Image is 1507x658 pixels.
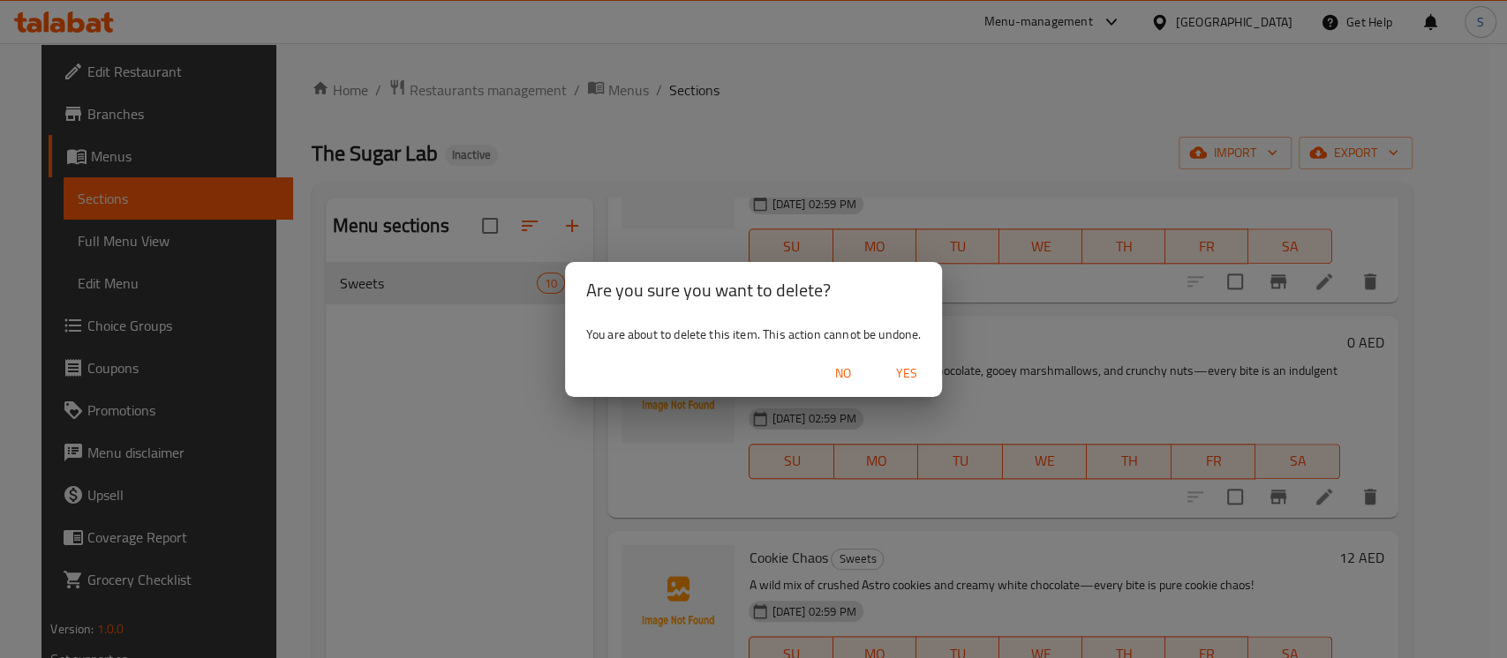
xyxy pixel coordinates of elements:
[878,357,935,390] button: Yes
[586,276,922,304] h2: Are you sure you want to delete?
[815,357,871,390] button: No
[822,363,864,385] span: No
[565,318,943,350] div: You are about to delete this item. This action cannot be undone.
[885,363,928,385] span: Yes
